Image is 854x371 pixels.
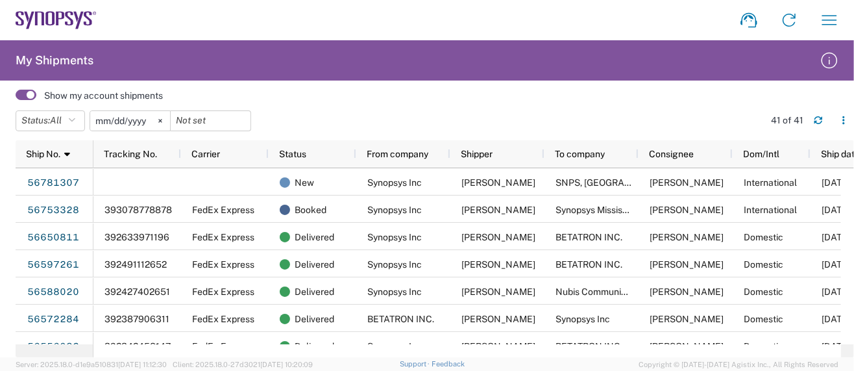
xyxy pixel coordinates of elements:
span: Sarah Wing [461,177,535,188]
span: Synopsys Inc [367,205,422,215]
span: Carrier [191,149,220,159]
span: MIKE YOUNG [650,259,724,270]
span: Synopsys Inc [555,314,610,324]
span: Synopsys Mississauga CA06 [555,205,675,215]
span: Zhinian Shu [650,205,724,215]
span: FedEx Express [192,287,254,297]
span: 09/10/2025 [822,205,850,215]
span: 392633971196 [104,232,169,242]
span: Delivered [295,251,334,278]
span: MIKE YOUNG [650,341,724,352]
span: 08/22/2025 [822,287,850,297]
a: 56650811 [27,227,80,248]
a: Support [400,360,432,368]
span: 08/20/2025 [822,341,850,352]
span: FedEx Express [192,314,254,324]
span: Delivered [295,305,334,333]
span: Sarah Wing [461,287,535,297]
span: 393078778878 [104,205,172,215]
span: Booked [295,196,326,224]
a: Feedback [432,360,465,368]
span: BETATRON INC. [555,341,622,352]
span: Server: 2025.18.0-d1e9a510831 [16,361,167,368]
a: 56781307 [27,172,80,193]
span: 08/28/2025 [822,232,850,242]
span: Tracking No. [104,149,157,159]
span: FedEx Express [192,232,254,242]
a: 56753328 [27,199,80,220]
span: Domestic [744,287,783,297]
span: Domestic [744,259,783,270]
span: 09/10/2025 [822,177,850,188]
span: 392387906311 [104,314,169,324]
span: Synopsys Inc [367,177,422,188]
span: FedEx Express [192,259,254,270]
h2: My Shipments [16,53,93,68]
span: Status [279,149,306,159]
span: Sarah Wing [461,341,535,352]
span: Dom/Intl [743,149,779,159]
span: BETATRON INC. [555,259,622,270]
span: SNPS, Portugal Unipessoal, Lda. [555,177,746,188]
span: Delivered [295,224,334,251]
span: BETATRON INC. [555,232,622,242]
span: 392491112652 [104,259,167,270]
button: Status:All [16,110,85,131]
span: Client: 2025.18.0-27d3021 [173,361,313,368]
span: [DATE] 11:12:30 [118,361,167,368]
span: Domestic [744,232,783,242]
span: Sarah Wing [461,232,535,242]
span: From company [367,149,428,159]
a: 56556082 [27,336,80,357]
span: Sarah Wing [461,259,535,270]
label: Show my account shipments [44,90,163,101]
span: International [744,205,797,215]
span: Jorge Esteves [650,177,724,188]
span: Consignee [649,149,694,159]
a: 56588020 [27,281,80,302]
span: Delivered [295,333,334,360]
span: MIKE YOUNG [461,314,535,324]
span: BETATRON INC. [367,314,434,324]
span: Copyright © [DATE]-[DATE] Agistix Inc., All Rights Reserved [639,359,838,370]
span: Sarah Wing [461,205,535,215]
span: MIKE YOUNG [650,232,724,242]
span: Domestic [744,341,783,352]
span: To company [555,149,605,159]
span: 392342458147 [104,341,171,352]
span: Nubis Communications [555,287,652,297]
span: Synopsys Inc [367,287,422,297]
span: FedEx Express [192,341,254,352]
div: 41 of 41 [771,114,803,126]
span: [DATE] 10:20:09 [260,361,313,368]
span: Domestic [744,314,783,324]
span: FedEx Express [192,205,254,215]
span: Synopsys Inc [367,259,422,270]
input: Not set [171,111,250,131]
span: Synopsys Inc [367,341,422,352]
a: 56597261 [27,254,80,275]
span: Sara Kacmoli [650,287,724,297]
span: All [50,115,62,125]
span: Delivered [295,278,334,305]
input: Not set [90,111,170,131]
span: Ship No. [26,149,60,159]
span: Synopsys Inc [367,232,422,242]
span: 392427402651 [104,287,170,297]
span: International [744,177,797,188]
span: New [295,169,314,196]
span: 08/25/2025 [822,259,850,270]
span: 08/21/2025 [822,314,850,324]
a: 56572284 [27,309,80,329]
span: Shipper [461,149,493,159]
span: Sarah Wing [650,314,724,324]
